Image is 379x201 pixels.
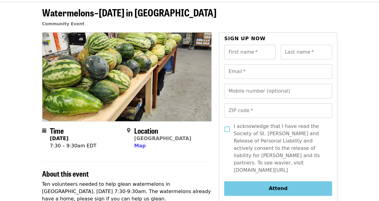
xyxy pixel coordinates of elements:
[224,36,266,41] span: Sign up now
[42,168,89,179] span: About this event
[50,142,97,150] div: 7:30 – 9:30am EDT
[42,128,46,133] i: calendar icon
[50,136,69,141] strong: [DATE]
[224,84,332,98] input: Mobile number (optional)
[224,181,332,196] button: Attend
[134,142,146,150] button: Map
[50,125,64,136] span: Time
[127,128,131,133] i: map-marker-alt icon
[42,5,216,19] span: Watermelons~[DATE] in [GEOGRAPHIC_DATA]
[42,33,212,121] img: Watermelons~Monday in Concord organized by Society of St. Andrew
[42,21,84,26] a: Community Event
[224,64,332,79] input: Email
[134,125,158,136] span: Location
[224,103,332,118] input: ZIP code
[134,143,146,149] span: Map
[234,123,327,174] span: I acknowledge that I have read the Society of St. [PERSON_NAME] and Release of Personal Liability...
[281,45,332,59] input: Last name
[134,136,191,141] a: [GEOGRAPHIC_DATA]
[224,45,276,59] input: First name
